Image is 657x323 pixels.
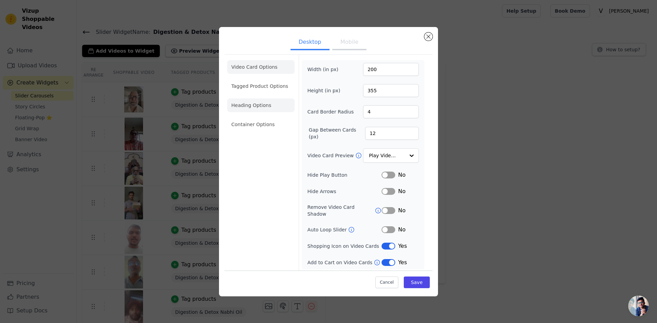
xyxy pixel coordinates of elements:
[404,277,430,288] button: Save
[307,152,355,159] label: Video Card Preview
[227,98,295,112] li: Heading Options
[307,108,354,115] label: Card Border Radius
[398,187,405,196] span: No
[332,35,366,50] button: Mobile
[628,296,649,316] a: Open chat
[309,126,365,140] label: Gap Between Cards (px)
[398,171,405,179] span: No
[227,79,295,93] li: Tagged Product Options
[227,60,295,74] li: Video Card Options
[307,172,382,178] label: Hide Play Button
[307,66,345,73] label: Width (in px)
[291,35,330,50] button: Desktop
[307,87,345,94] label: Height (in px)
[398,242,407,250] span: Yes
[307,204,375,217] label: Remove Video Card Shadow
[398,206,405,215] span: No
[307,259,374,266] label: Add to Cart on Video Cards
[307,243,382,250] label: Shopping Icon on Video Cards
[398,258,407,267] span: Yes
[307,226,348,233] label: Auto Loop Slider
[227,118,295,131] li: Container Options
[307,188,382,195] label: Hide Arrows
[398,226,405,234] span: No
[375,277,398,288] button: Cancel
[424,32,433,41] button: Close modal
